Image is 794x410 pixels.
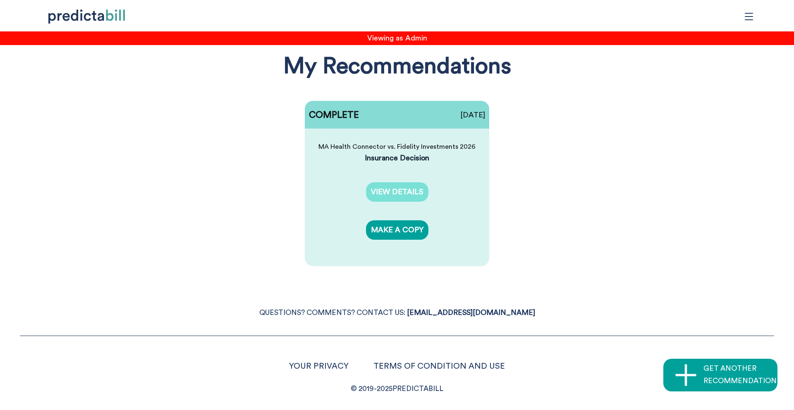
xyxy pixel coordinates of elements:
p: © 2019- 2025 PREDICTABILL [20,383,774,395]
a: MAKE A COPY [366,220,428,240]
p: MA Health Connector vs. Fidelity Investments 2026 [318,143,476,150]
a: VIEW DETAILS [366,182,428,202]
p: GET ANOTHER [703,362,756,375]
div: Insurance Decision [322,153,472,163]
a: [EMAIL_ADDRESS][DOMAIN_NAME] [407,309,535,316]
a: TERMS OF CONDITION AND USE [373,362,505,370]
p: [DATE] [460,111,485,119]
span: plus [668,362,703,389]
h1: My Recommendations [283,50,511,82]
span: menu [741,9,757,24]
p: RECOMMENDATION [703,375,777,387]
a: YOUR PRIVACY [289,362,349,370]
p: QUESTIONS? COMMENTS? CONTACT US: [20,307,774,319]
p: COMPLETE [309,110,359,119]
